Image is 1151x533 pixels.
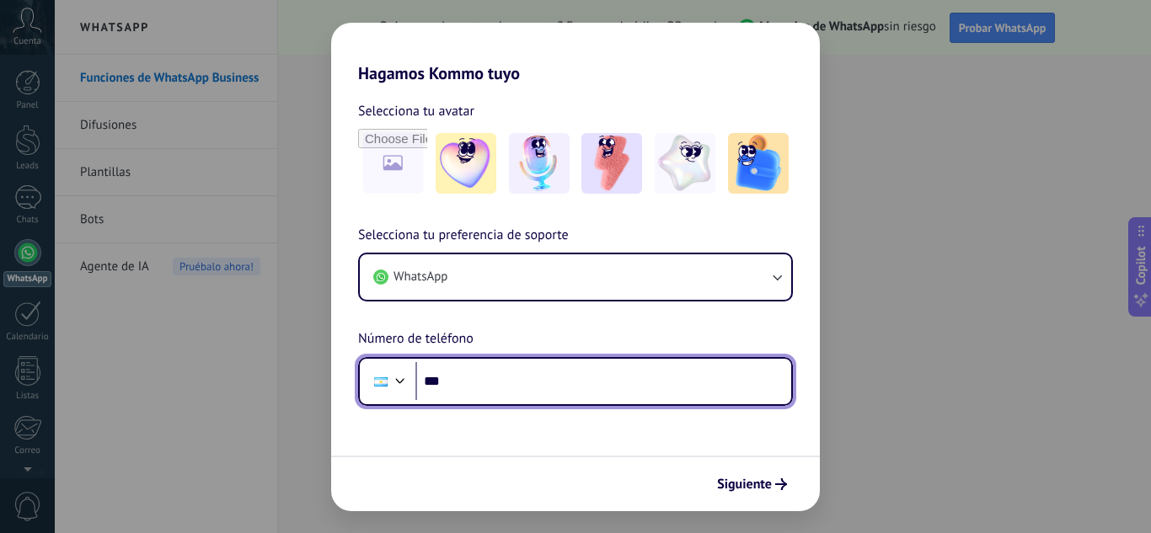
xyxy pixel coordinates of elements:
[358,225,569,247] span: Selecciona tu preferencia de soporte
[358,100,474,122] span: Selecciona tu avatar
[717,478,772,490] span: Siguiente
[393,269,447,285] span: WhatsApp
[365,364,397,399] div: Argentina: + 54
[655,133,715,194] img: -4.jpeg
[358,328,474,350] span: Número de teléfono
[709,470,795,498] button: Siguiente
[728,133,789,194] img: -5.jpeg
[360,254,791,300] button: WhatsApp
[331,23,820,83] h2: Hagamos Kommo tuyo
[509,133,570,194] img: -2.jpeg
[436,133,496,194] img: -1.jpeg
[581,133,642,194] img: -3.jpeg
